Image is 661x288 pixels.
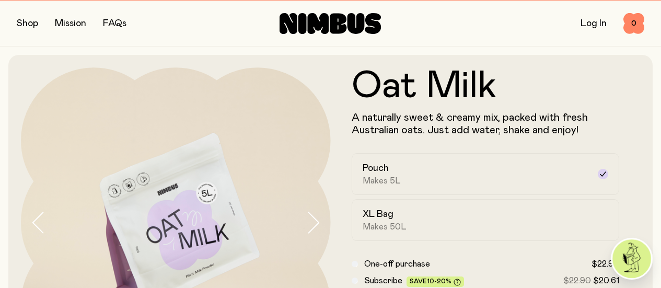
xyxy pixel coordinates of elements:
span: Save [410,278,461,286]
a: FAQs [103,19,126,28]
span: Makes 5L [363,176,401,186]
a: Mission [55,19,86,28]
span: Subscribe [364,277,402,285]
p: A naturally sweet & creamy mix, packed with fresh Australian oats. Just add water, shake and enjoy! [352,111,620,136]
span: 10-20% [427,278,451,284]
h1: Oat Milk [352,67,620,105]
span: $22.90 [592,260,619,268]
span: Makes 50L [363,222,407,232]
button: 0 [623,13,644,34]
span: One-off purchase [364,260,430,268]
span: $22.90 [563,277,591,285]
h2: XL Bag [363,208,393,221]
img: agent [612,239,651,278]
a: Log In [581,19,607,28]
h2: Pouch [363,162,389,175]
span: $20.61 [593,277,619,285]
